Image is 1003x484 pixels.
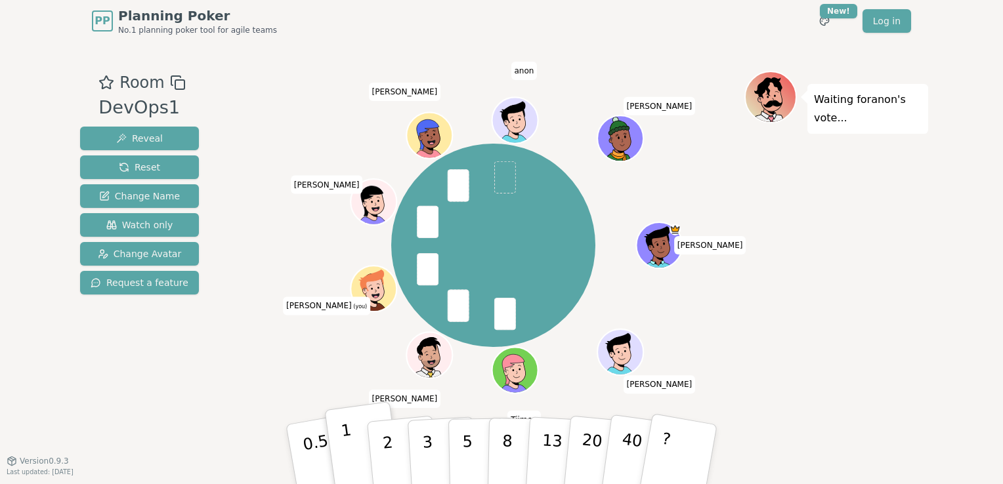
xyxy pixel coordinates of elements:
[80,127,199,150] button: Reveal
[80,184,199,208] button: Change Name
[369,390,441,408] span: Click to change your name
[624,97,696,115] span: Click to change your name
[7,456,69,466] button: Version0.9.3
[511,62,537,80] span: Click to change your name
[80,155,199,179] button: Reset
[283,296,370,315] span: Click to change your name
[352,267,396,310] button: Click to change your avatar
[813,9,836,33] button: New!
[20,456,69,466] span: Version 0.9.3
[116,132,163,145] span: Reveal
[91,276,188,289] span: Request a feature
[670,224,681,235] span: Yashvant is the host
[814,91,922,127] p: Waiting for anon 's vote...
[95,13,110,29] span: PP
[80,271,199,294] button: Request a feature
[624,375,696,393] span: Click to change your name
[80,213,199,237] button: Watch only
[507,411,540,429] span: Click to change your name
[369,83,441,101] span: Click to change your name
[106,218,173,232] span: Watch only
[99,190,180,203] span: Change Name
[119,71,164,94] span: Room
[291,176,363,194] span: Click to change your name
[92,7,277,35] a: PPPlanning PokerNo.1 planning poker tool for agile teams
[118,25,277,35] span: No.1 planning poker tool for agile teams
[118,7,277,25] span: Planning Poker
[820,4,857,18] div: New!
[7,468,74,475] span: Last updated: [DATE]
[98,94,185,121] div: DevOps1
[863,9,911,33] a: Log in
[98,71,114,94] button: Add as favourite
[119,161,160,174] span: Reset
[80,242,199,266] button: Change Avatar
[98,247,182,260] span: Change Avatar
[352,304,368,310] span: (you)
[674,236,746,254] span: Click to change your name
